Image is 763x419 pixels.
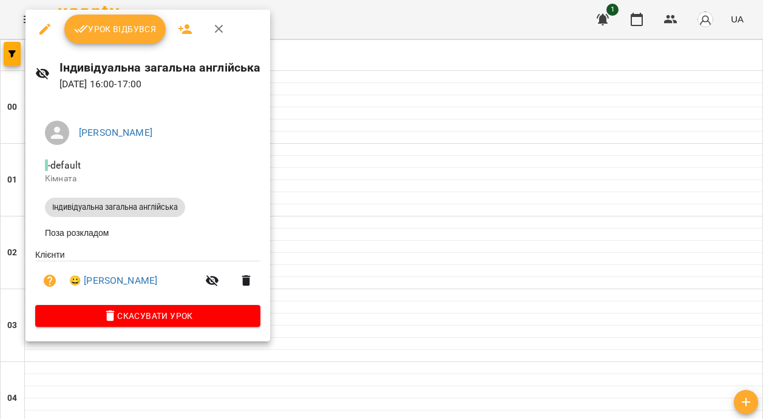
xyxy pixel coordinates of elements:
p: [DATE] 16:00 - 17:00 [59,77,261,92]
a: [PERSON_NAME] [79,127,152,138]
span: Урок відбувся [74,22,157,36]
a: 😀 [PERSON_NAME] [69,273,157,288]
button: Урок відбувся [64,15,166,44]
button: Візит ще не сплачено. Додати оплату? [35,266,64,295]
ul: Клієнти [35,249,260,305]
button: Скасувати Урок [35,305,260,327]
span: Індивідуальна загальна англійська [45,202,185,213]
span: Скасувати Урок [45,309,251,323]
p: Кімната [45,173,251,185]
h6: Індивідуальна загальна англійська [59,58,261,77]
li: Поза розкладом [35,222,260,244]
span: - default [45,159,83,171]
